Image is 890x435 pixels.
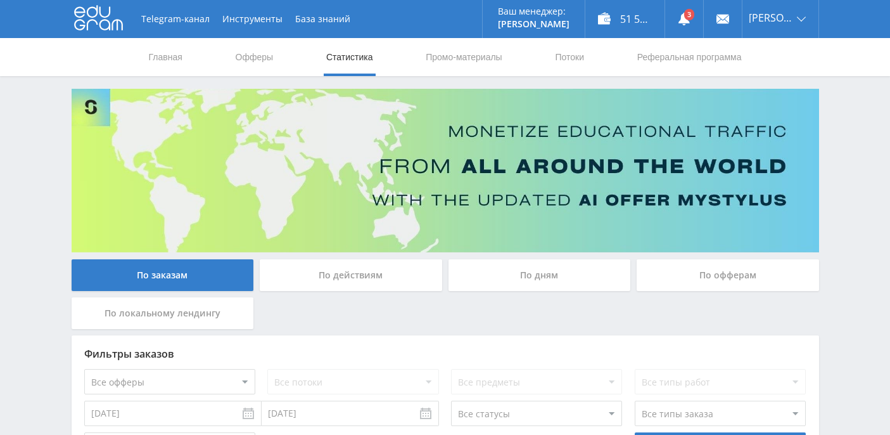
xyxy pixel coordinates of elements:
div: Фильтры заказов [84,348,806,360]
p: Ваш менеджер: [498,6,569,16]
a: Потоки [554,38,585,76]
div: По офферам [637,259,819,291]
div: По заказам [72,259,254,291]
div: По действиям [260,259,442,291]
img: Banner [72,89,819,252]
div: По локальному лендингу [72,297,254,329]
a: Статистика [325,38,374,76]
a: Главная [148,38,184,76]
span: [PERSON_NAME] [749,13,793,23]
a: Офферы [234,38,275,76]
p: [PERSON_NAME] [498,19,569,29]
a: Промо-материалы [424,38,503,76]
a: Реферальная программа [636,38,743,76]
div: По дням [448,259,631,291]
